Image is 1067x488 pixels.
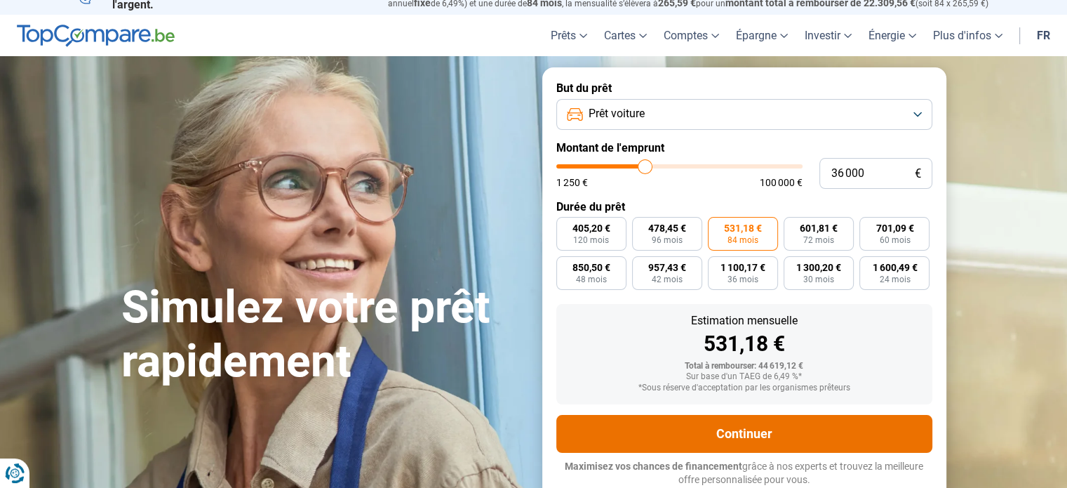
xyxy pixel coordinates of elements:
[576,275,607,284] span: 48 mois
[803,275,834,284] span: 30 mois
[542,15,596,56] a: Prêts
[800,223,838,233] span: 601,81 €
[568,372,921,382] div: Sur base d'un TAEG de 6,49 %*
[121,281,525,389] h1: Simulez votre prêt rapidement
[572,263,610,272] span: 850,50 €
[565,461,742,472] span: Maximisez vos chances de financement
[796,263,841,272] span: 1 300,20 €
[655,15,727,56] a: Comptes
[556,178,588,187] span: 1 250 €
[568,315,921,327] div: Estimation mensuelle
[1028,15,1059,56] a: fr
[589,106,645,121] span: Prêt voiture
[727,275,758,284] span: 36 mois
[879,236,910,244] span: 60 mois
[556,460,932,487] p: grâce à nos experts et trouvez la meilleure offre personnalisée pour vous.
[648,263,686,272] span: 957,43 €
[568,362,921,371] div: Total à rembourser: 44 619,12 €
[648,223,686,233] span: 478,45 €
[860,15,925,56] a: Énergie
[720,263,765,272] span: 1 100,17 €
[652,275,683,284] span: 42 mois
[879,275,910,284] span: 24 mois
[17,25,175,47] img: TopCompare
[727,15,796,56] a: Épargne
[573,236,609,244] span: 120 mois
[727,236,758,244] span: 84 mois
[556,415,932,453] button: Continuer
[875,223,913,233] span: 701,09 €
[915,168,921,180] span: €
[556,81,932,95] label: But du prêt
[872,263,917,272] span: 1 600,49 €
[556,200,932,213] label: Durée du prêt
[796,15,860,56] a: Investir
[568,383,921,393] div: *Sous réserve d'acceptation par les organismes prêteurs
[556,99,932,130] button: Prêt voiture
[803,236,834,244] span: 72 mois
[925,15,1011,56] a: Plus d'infos
[724,223,762,233] span: 531,18 €
[568,334,921,355] div: 531,18 €
[572,223,610,233] span: 405,20 €
[556,141,932,154] label: Montant de l'emprunt
[760,178,803,187] span: 100 000 €
[596,15,655,56] a: Cartes
[652,236,683,244] span: 96 mois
